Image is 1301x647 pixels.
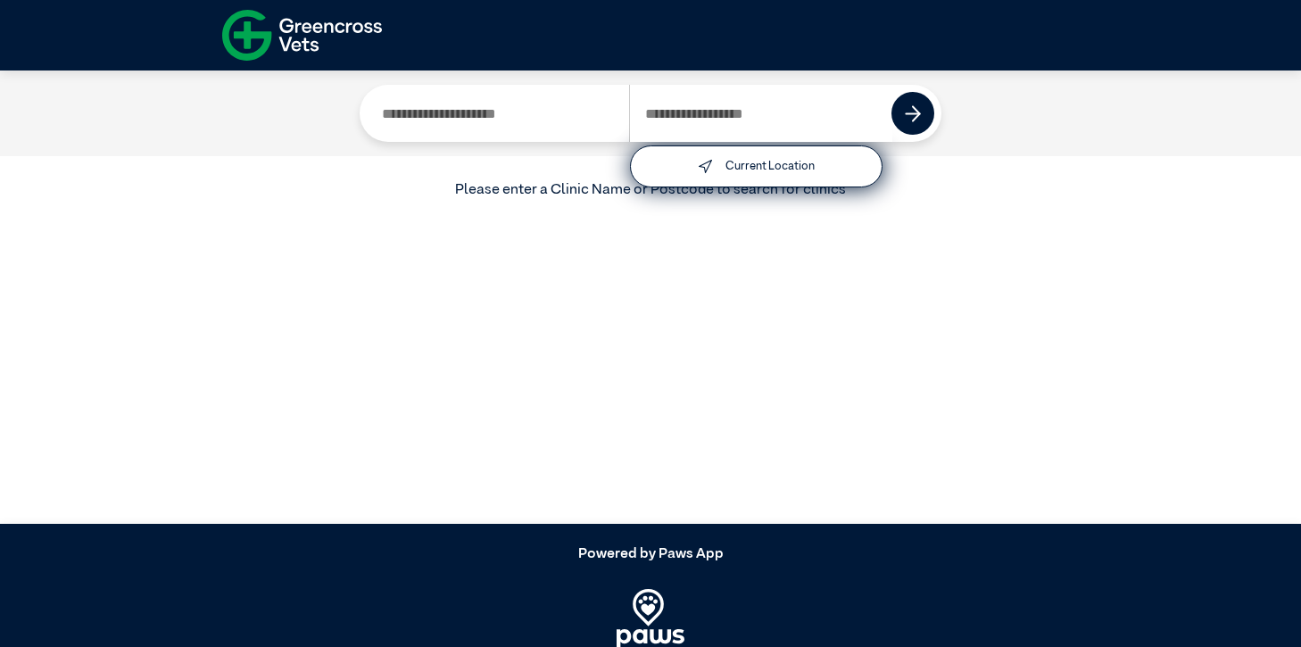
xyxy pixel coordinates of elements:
[725,161,815,172] label: Current Location
[367,85,629,142] input: Search by Clinic Name
[222,546,1079,563] h5: Powered by Paws App
[222,4,382,66] img: f-logo
[222,179,1079,201] div: Please enter a Clinic Name or Postcode to search for clinics
[629,85,892,142] input: Search by Postcode
[905,105,922,122] img: icon-right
